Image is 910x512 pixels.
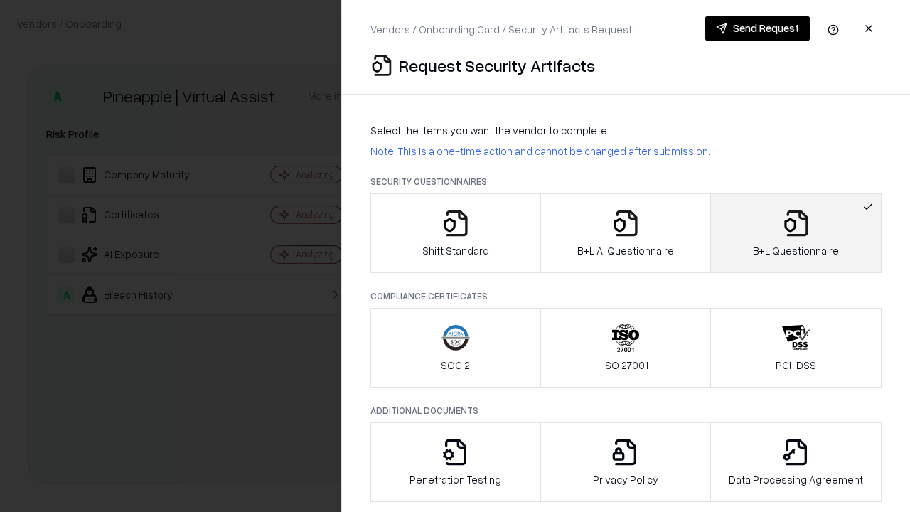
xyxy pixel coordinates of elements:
p: Penetration Testing [409,472,501,487]
p: Request Security Artifacts [399,54,595,77]
button: PCI-DSS [710,308,882,388]
p: Privacy Policy [593,472,658,487]
p: Select the items you want the vendor to complete: [370,123,882,138]
p: Compliance Certificates [370,290,882,302]
p: ISO 27001 [603,358,648,373]
p: Vendors / Onboarding Card / Security Artifacts Request [370,22,632,37]
button: B+L AI Questionnaire [540,193,712,273]
p: SOC 2 [441,358,470,373]
p: PCI-DSS [776,358,816,373]
p: Note: This is a one-time action and cannot be changed after submission. [370,144,882,159]
button: B+L Questionnaire [710,193,882,273]
button: SOC 2 [370,308,541,388]
button: Send Request [705,16,810,41]
p: B+L AI Questionnaire [577,243,674,258]
p: Security Questionnaires [370,176,882,188]
p: Shift Standard [422,243,489,258]
button: Penetration Testing [370,422,541,502]
p: Additional Documents [370,405,882,417]
p: Data Processing Agreement [729,472,863,487]
button: Privacy Policy [540,422,712,502]
button: Data Processing Agreement [710,422,882,502]
button: ISO 27001 [540,308,712,388]
p: B+L Questionnaire [753,243,839,258]
button: Shift Standard [370,193,541,273]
